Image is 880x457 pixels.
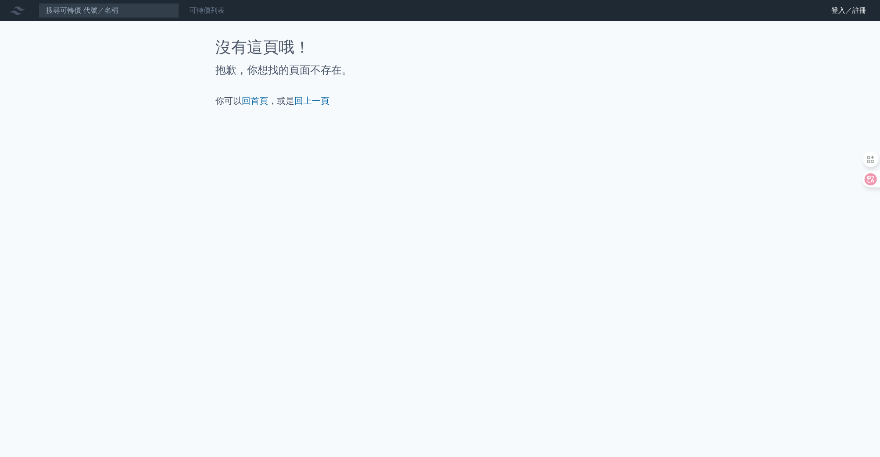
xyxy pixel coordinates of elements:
[824,4,873,18] a: 登入／註冊
[215,95,665,107] p: 你可以 ，或是
[242,96,268,106] a: 回首頁
[215,63,665,77] h2: 抱歉，你想找的頁面不存在。
[294,96,329,106] a: 回上一頁
[215,39,665,56] h1: 沒有這頁哦！
[190,6,225,14] a: 可轉債列表
[39,3,179,18] input: 搜尋可轉債 代號／名稱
